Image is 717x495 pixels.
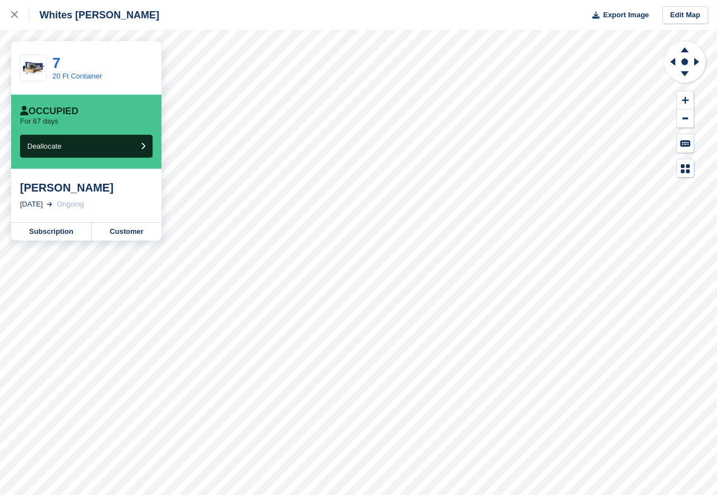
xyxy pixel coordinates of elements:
a: 7 [52,55,60,71]
div: Ongoing [57,199,84,210]
a: Edit Map [662,6,708,24]
div: Whites [PERSON_NAME] [30,8,159,22]
div: [PERSON_NAME] [20,181,153,194]
span: Export Image [603,9,649,21]
a: Subscription [11,223,92,241]
p: For 67 days [20,117,58,126]
button: Deallocate [20,135,153,158]
button: Export Image [586,6,649,24]
span: Deallocate [27,142,61,150]
button: Zoom Out [677,110,694,128]
a: Customer [92,223,161,241]
button: Map Legend [677,159,694,178]
a: 20 Ft Container [52,72,102,80]
button: Keyboard Shortcuts [677,134,694,153]
div: [DATE] [20,199,43,210]
img: 20-ft-container%20(6).jpg [21,58,46,78]
button: Zoom In [677,91,694,110]
img: arrow-right-light-icn-cde0832a797a2874e46488d9cf13f60e5c3a73dbe684e267c42b8395dfbc2abf.svg [47,202,52,207]
div: Occupied [20,106,78,117]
